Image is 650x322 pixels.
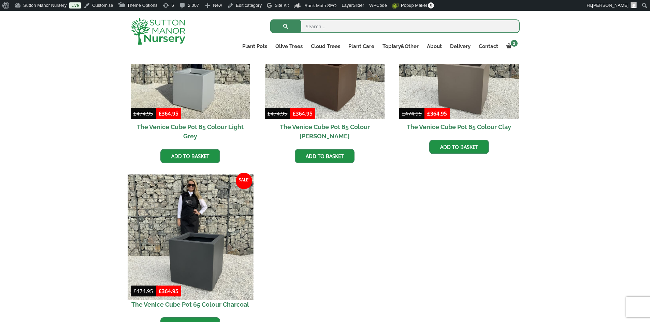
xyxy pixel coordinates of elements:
[511,40,518,47] span: 2
[159,110,162,117] span: £
[131,18,185,45] img: logo
[159,110,178,117] bdi: 364.95
[159,288,162,294] span: £
[295,149,355,163] a: Add to basket: “The Venice Cube Pot 65 Colour Mocha Brown”
[428,2,434,9] span: 0
[131,297,250,312] h2: The Venice Cube Pot 65 Colour Charcoal
[344,42,378,51] a: Plant Care
[592,3,629,8] span: [PERSON_NAME]
[268,110,271,117] span: £
[268,110,287,117] bdi: 474.95
[238,42,271,51] a: Plant Pots
[423,42,446,51] a: About
[275,3,289,8] span: Site Kit
[293,110,313,117] bdi: 364.95
[307,42,344,51] a: Cloud Trees
[159,288,178,294] bdi: 364.95
[402,110,422,117] bdi: 474.95
[402,110,405,117] span: £
[304,3,336,8] span: Rank Math SEO
[429,140,489,154] a: Add to basket: “The Venice Cube Pot 65 Colour Clay”
[69,2,81,9] a: Live
[133,288,136,294] span: £
[399,119,519,135] h2: The Venice Cube Pot 65 Colour Clay
[446,42,475,51] a: Delivery
[293,110,296,117] span: £
[131,178,250,312] a: Sale! The Venice Cube Pot 65 Colour Charcoal
[160,149,220,163] a: Add to basket: “The Venice Cube Pot 65 Colour Light Grey”
[427,110,430,117] span: £
[133,110,153,117] bdi: 474.95
[133,110,136,117] span: £
[236,173,252,189] span: Sale!
[271,42,307,51] a: Olive Trees
[133,288,153,294] bdi: 474.95
[502,42,520,51] a: 2
[265,119,385,144] h2: The Venice Cube Pot 65 Colour [PERSON_NAME]
[475,42,502,51] a: Contact
[378,42,423,51] a: Topiary&Other
[270,19,520,33] input: Search...
[131,119,250,144] h2: The Venice Cube Pot 65 Colour Light Grey
[128,174,253,300] img: The Venice Cube Pot 65 Colour Charcoal
[427,110,447,117] bdi: 364.95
